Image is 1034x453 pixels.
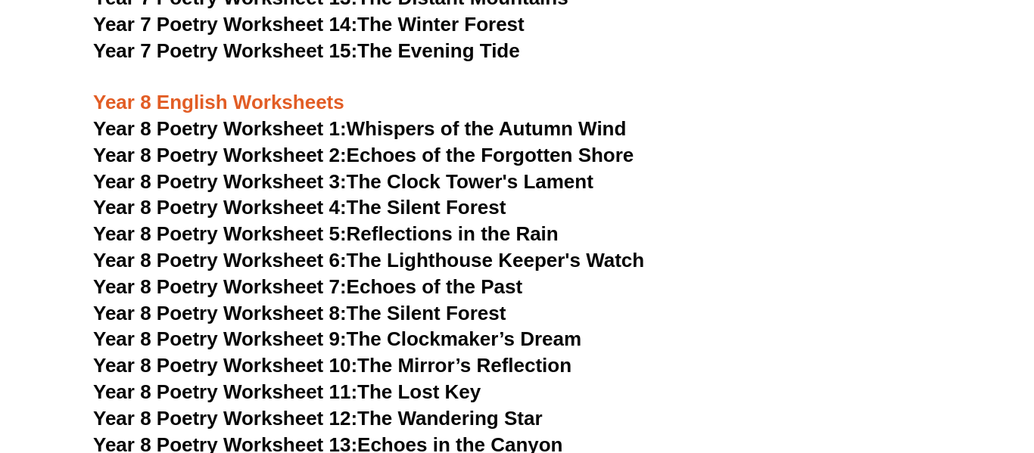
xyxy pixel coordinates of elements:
[93,64,941,116] h3: Year 8 English Worksheets
[93,170,347,193] span: Year 8 Poetry Worksheet 3:
[93,327,581,350] a: Year 8 Poetry Worksheet 9:The Clockmaker’s Dream
[93,144,347,166] span: Year 8 Poetry Worksheet 2:
[93,407,543,430] a: Year 8 Poetry Worksheet 12:The Wandering Star
[93,407,357,430] span: Year 8 Poetry Worksheet 12:
[93,196,506,219] a: Year 8 Poetry Worksheet 4:The Silent Forest
[93,13,357,36] span: Year 7 Poetry Worksheet 14:
[93,117,626,140] a: Year 8 Poetry Worksheet 1:Whispers of the Autumn Wind
[93,302,506,324] a: Year 8 Poetry Worksheet 8:The Silent Forest
[783,282,1034,453] iframe: Chat Widget
[93,196,347,219] span: Year 8 Poetry Worksheet 4:
[93,249,644,271] a: Year 8 Poetry Worksheet 6:The Lighthouse Keeper's Watch
[93,302,347,324] span: Year 8 Poetry Worksheet 8:
[93,275,522,298] a: Year 8 Poetry Worksheet 7:Echoes of the Past
[93,327,347,350] span: Year 8 Poetry Worksheet 9:
[93,222,347,245] span: Year 8 Poetry Worksheet 5:
[93,170,593,193] a: Year 8 Poetry Worksheet 3:The Clock Tower's Lament
[93,117,347,140] span: Year 8 Poetry Worksheet 1:
[93,13,525,36] a: Year 7 Poetry Worksheet 14:The Winter Forest
[93,39,357,62] span: Year 7 Poetry Worksheet 15:
[93,275,347,298] span: Year 8 Poetry Worksheet 7:
[93,380,481,403] a: Year 8 Poetry Worksheet 11:The Lost Key
[93,354,357,377] span: Year 8 Poetry Worksheet 10:
[93,354,572,377] a: Year 8 Poetry Worksheet 10:The Mirror’s Reflection
[93,380,357,403] span: Year 8 Poetry Worksheet 11:
[93,144,634,166] a: Year 8 Poetry Worksheet 2:Echoes of the Forgotten Shore
[93,222,559,245] a: Year 8 Poetry Worksheet 5:Reflections in the Rain
[93,39,520,62] a: Year 7 Poetry Worksheet 15:The Evening Tide
[93,249,347,271] span: Year 8 Poetry Worksheet 6:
